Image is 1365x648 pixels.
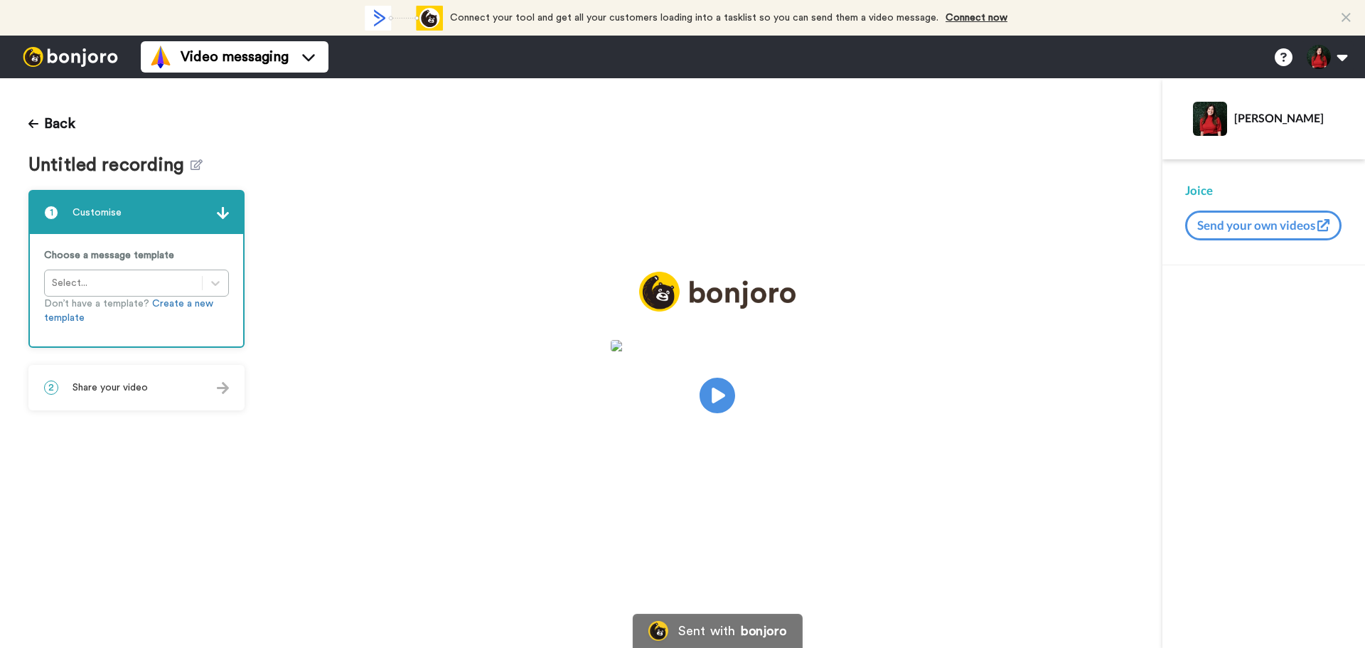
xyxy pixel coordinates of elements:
[44,248,229,262] p: Choose a message template
[28,365,245,410] div: 2Share your video
[1193,102,1227,136] img: Profile Image
[73,381,148,395] span: Share your video
[1185,211,1342,240] button: Send your own videos
[741,625,786,637] div: bonjoro
[639,272,796,312] img: logo_full.png
[611,340,824,351] img: 0d5a976f-0e7e-46be-ac62-98866f4d91c4.jpg
[1185,182,1342,199] div: Joice
[149,46,172,68] img: vm-color.svg
[678,625,735,637] div: Sent with
[217,382,229,394] img: arrow.svg
[44,297,229,325] p: Don’t have a template?
[633,614,802,648] a: Bonjoro LogoSent withbonjoro
[181,47,289,67] span: Video messaging
[17,47,124,67] img: bj-logo-header-white.svg
[648,621,668,641] img: Bonjoro Logo
[44,299,213,323] a: Create a new template
[1234,111,1342,124] div: [PERSON_NAME]
[44,206,58,220] span: 1
[28,107,75,141] button: Back
[365,6,443,31] div: animation
[28,155,191,176] span: Untitled recording
[946,13,1007,23] a: Connect now
[73,206,122,220] span: Customise
[450,13,938,23] span: Connect your tool and get all your customers loading into a tasklist so you can send them a video...
[217,207,229,219] img: arrow.svg
[44,381,58,395] span: 2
